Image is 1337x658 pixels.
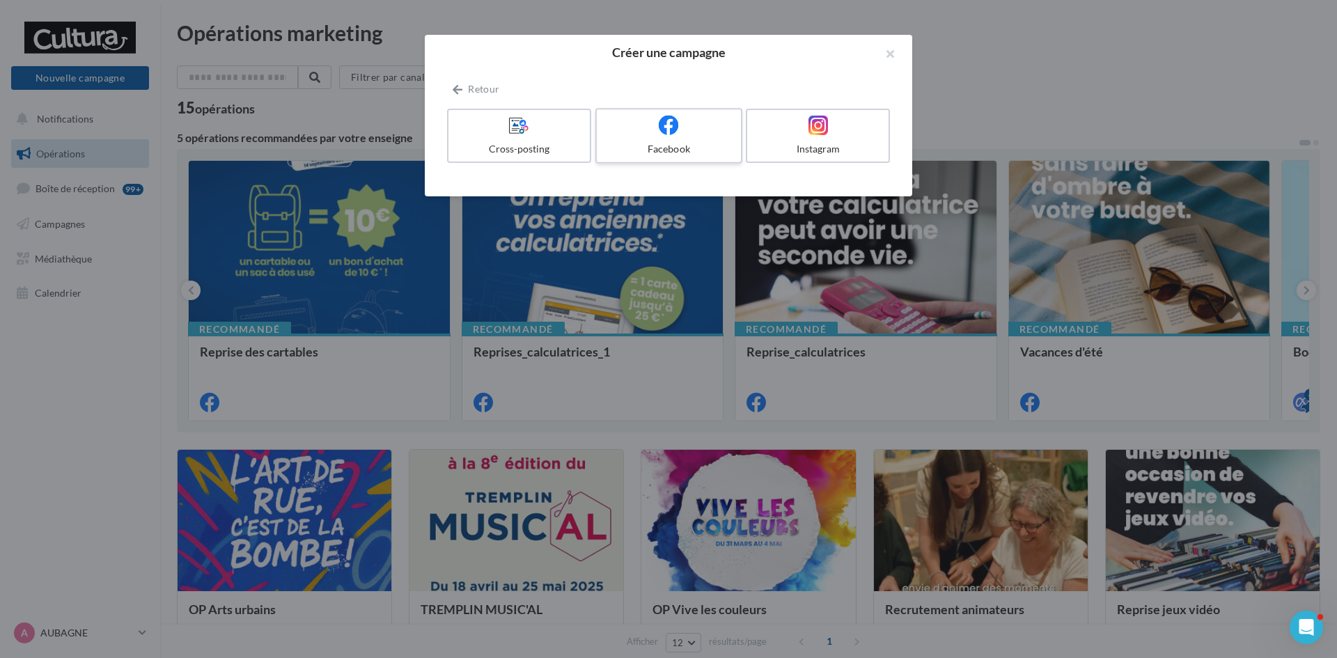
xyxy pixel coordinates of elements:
div: Instagram [753,142,883,156]
h2: Créer une campagne [447,46,890,58]
iframe: Intercom live chat [1290,611,1323,644]
div: Cross-posting [454,142,584,156]
div: Facebook [602,142,735,156]
button: Retour [447,81,505,97]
